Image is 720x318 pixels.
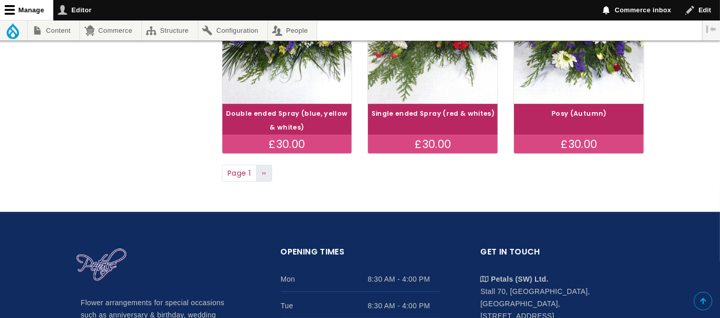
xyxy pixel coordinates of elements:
span: Page 1 [222,165,257,182]
div: £30.00 [222,135,352,154]
a: Configuration [198,20,268,40]
li: Mon [281,265,440,292]
a: People [268,20,317,40]
a: Posy (Autumn) [551,109,607,118]
strong: Petals (SW) Ltd. [491,275,548,283]
button: Vertical orientation [703,20,720,38]
div: £30.00 [368,135,498,154]
h2: Get in touch [481,245,640,265]
span: 8:30 AM - 4:00 PM [368,273,440,285]
nav: Page navigation [222,165,645,182]
span: 8:30 AM - 4:00 PM [368,300,440,312]
a: Content [28,20,79,40]
a: Structure [142,20,198,40]
a: Single ended Spray (red & whites) [372,109,495,118]
img: Home [76,248,127,283]
span: ›› [262,168,266,178]
div: £30.00 [514,135,644,154]
a: Commerce [80,20,141,40]
h2: Opening Times [281,245,440,265]
a: Double ended Spray (blue, yellow & whites) [226,109,347,132]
